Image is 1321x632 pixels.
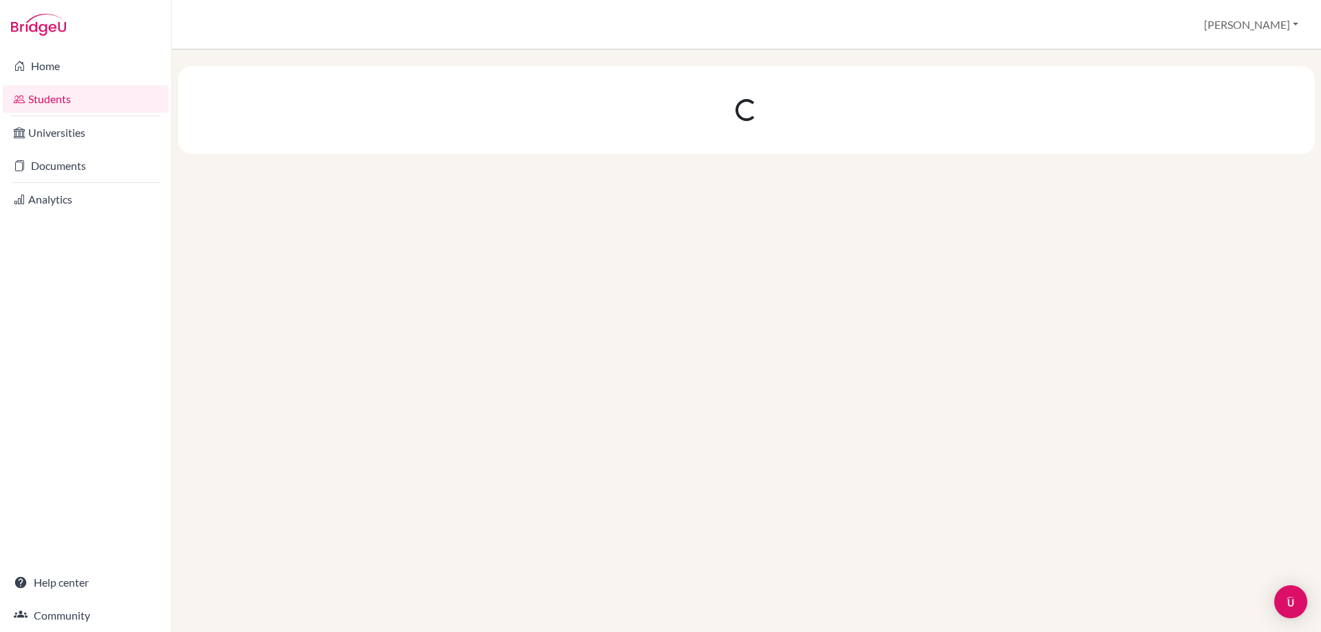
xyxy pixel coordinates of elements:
[3,52,169,80] a: Home
[3,602,169,629] a: Community
[3,85,169,113] a: Students
[1274,585,1307,618] div: Open Intercom Messenger
[3,186,169,213] a: Analytics
[3,569,169,596] a: Help center
[3,119,169,146] a: Universities
[11,14,66,36] img: Bridge-U
[1198,12,1304,38] button: [PERSON_NAME]
[3,152,169,179] a: Documents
